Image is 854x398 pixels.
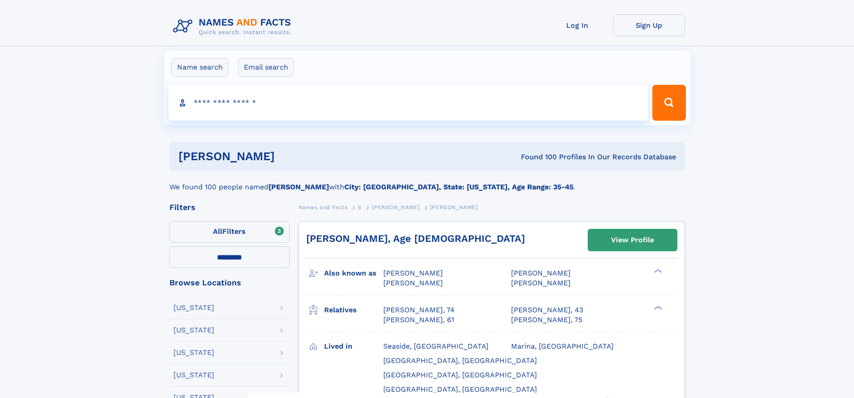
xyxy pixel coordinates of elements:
[652,305,663,311] div: ❯
[542,14,613,36] a: Log In
[324,302,383,318] h3: Relatives
[383,305,455,315] a: [PERSON_NAME], 74
[299,201,348,213] a: Names and Facts
[269,183,329,191] b: [PERSON_NAME]
[511,305,583,315] a: [PERSON_NAME], 43
[169,221,290,243] label: Filters
[398,152,676,162] div: Found 100 Profiles In Our Records Database
[169,171,685,192] div: We found 100 people named with .
[171,58,229,77] label: Name search
[611,230,654,250] div: View Profile
[169,279,290,287] div: Browse Locations
[173,372,214,379] div: [US_STATE]
[588,229,677,251] a: View Profile
[358,201,362,213] a: S
[238,58,294,77] label: Email search
[372,204,420,210] span: [PERSON_NAME]
[383,315,454,325] a: [PERSON_NAME], 61
[383,269,443,277] span: [PERSON_NAME]
[173,327,214,334] div: [US_STATE]
[372,201,420,213] a: [PERSON_NAME]
[324,339,383,354] h3: Lived in
[383,279,443,287] span: [PERSON_NAME]
[383,371,537,379] span: [GEOGRAPHIC_DATA], [GEOGRAPHIC_DATA]
[511,279,571,287] span: [PERSON_NAME]
[652,85,685,121] button: Search Button
[169,14,299,39] img: Logo Names and Facts
[383,356,537,365] span: [GEOGRAPHIC_DATA], [GEOGRAPHIC_DATA]
[511,269,571,277] span: [PERSON_NAME]
[652,268,663,274] div: ❯
[511,315,582,325] a: [PERSON_NAME], 75
[511,342,614,350] span: Marina, [GEOGRAPHIC_DATA]
[344,183,573,191] b: City: [GEOGRAPHIC_DATA], State: [US_STATE], Age Range: 35-45
[169,85,649,121] input: search input
[324,266,383,281] h3: Also known as
[430,204,478,210] span: [PERSON_NAME]
[306,233,525,244] a: [PERSON_NAME], Age [DEMOGRAPHIC_DATA]
[383,385,537,394] span: [GEOGRAPHIC_DATA], [GEOGRAPHIC_DATA]
[169,203,290,211] div: Filters
[173,304,214,311] div: [US_STATE]
[383,342,489,350] span: Seaside, [GEOGRAPHIC_DATA]
[173,349,214,356] div: [US_STATE]
[213,227,222,236] span: All
[613,14,685,36] a: Sign Up
[178,151,398,162] h1: [PERSON_NAME]
[358,204,362,210] span: S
